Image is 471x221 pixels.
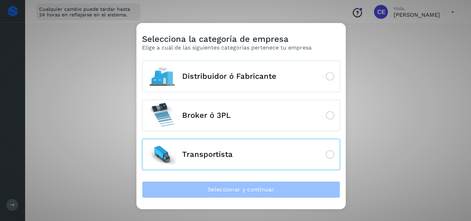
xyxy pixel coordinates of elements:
span: Transportista [182,150,233,159]
span: Distribuidor ó Fabricante [182,72,276,81]
button: Seleccionar y continuar [142,181,340,198]
p: Elige a cuál de las siguientes categorias pertenece tu empresa [142,44,312,51]
button: Transportista [142,139,340,170]
span: Seleccionar y continuar [208,186,275,193]
button: Broker ó 3PL [142,100,340,131]
span: Broker ó 3PL [182,111,231,120]
button: Distribuidor ó Fabricante [142,61,340,92]
h3: Selecciona la categoría de empresa [142,34,312,44]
